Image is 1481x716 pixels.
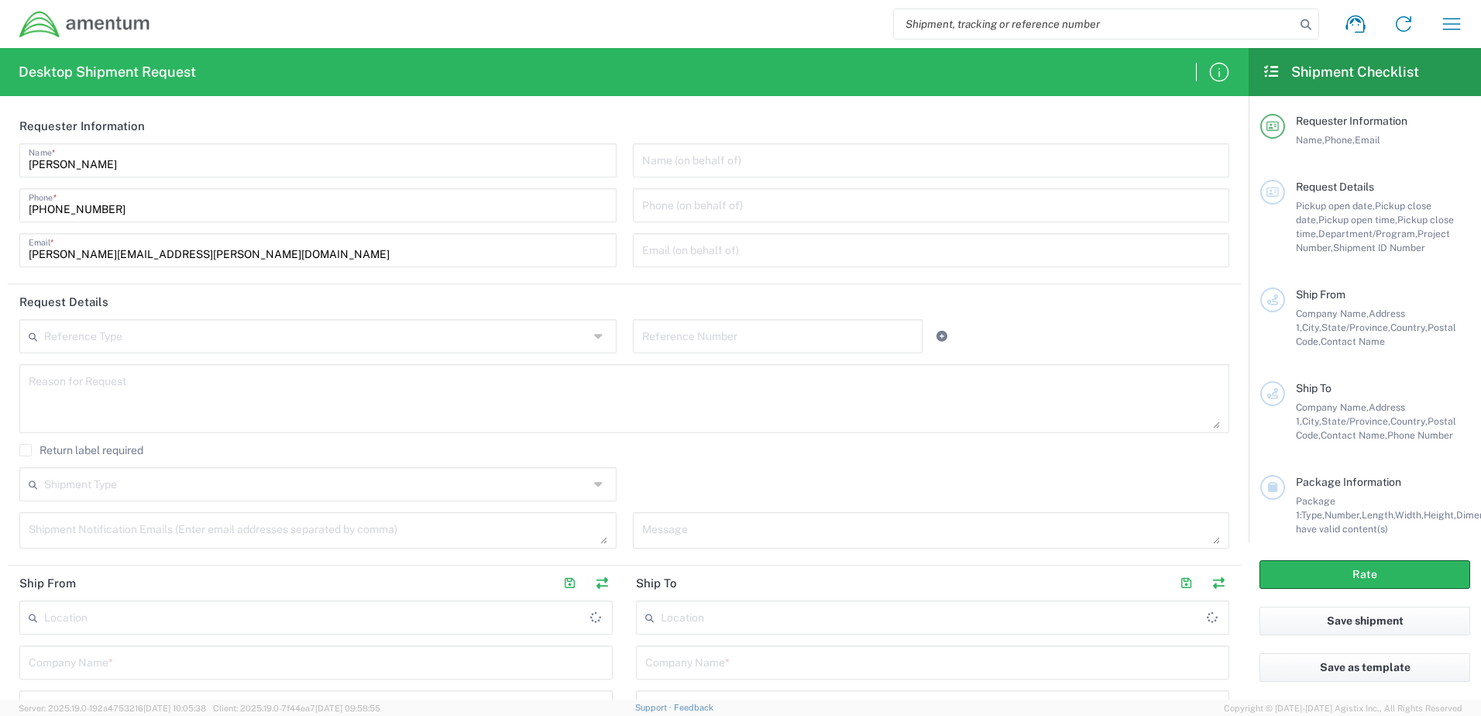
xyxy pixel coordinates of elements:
[1424,509,1456,521] span: Height,
[1301,509,1325,521] span: Type,
[1387,429,1453,441] span: Phone Number
[19,119,145,134] h2: Requester Information
[1296,495,1335,521] span: Package 1:
[931,325,953,347] a: Add Reference
[19,10,151,39] img: dyncorp
[1325,509,1362,521] span: Number,
[1302,415,1321,427] span: City,
[636,576,677,591] h2: Ship To
[1390,322,1428,333] span: Country,
[1296,401,1369,413] span: Company Name,
[1355,134,1380,146] span: Email
[1259,607,1470,635] button: Save shipment
[1224,701,1462,715] span: Copyright © [DATE]-[DATE] Agistix Inc., All Rights Reserved
[1263,63,1419,81] h2: Shipment Checklist
[1296,115,1407,127] span: Requester Information
[1259,560,1470,589] button: Rate
[19,444,143,456] label: Return label required
[674,703,713,712] a: Feedback
[1321,429,1387,441] span: Contact Name,
[1296,200,1375,212] span: Pickup open date,
[1318,228,1417,239] span: Department/Program,
[1321,322,1390,333] span: State/Province,
[315,704,380,713] span: [DATE] 09:58:55
[1296,181,1374,193] span: Request Details
[1333,242,1425,253] span: Shipment ID Number
[1296,308,1369,319] span: Company Name,
[1321,336,1385,347] span: Contact Name
[1296,288,1345,301] span: Ship From
[143,704,206,713] span: [DATE] 10:05:38
[894,9,1295,39] input: Shipment, tracking or reference number
[19,704,206,713] span: Server: 2025.19.0-192a4753216
[1296,382,1332,394] span: Ship To
[19,63,196,81] h2: Desktop Shipment Request
[1362,509,1395,521] span: Length,
[1395,509,1424,521] span: Width,
[1296,134,1325,146] span: Name,
[1390,415,1428,427] span: Country,
[635,703,674,712] a: Support
[1302,322,1321,333] span: City,
[1321,415,1390,427] span: State/Province,
[19,576,76,591] h2: Ship From
[19,294,108,310] h2: Request Details
[1318,214,1397,225] span: Pickup open time,
[1325,134,1355,146] span: Phone,
[1259,653,1470,682] button: Save as template
[1296,476,1401,488] span: Package Information
[213,704,380,713] span: Client: 2025.19.0-7f44ea7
